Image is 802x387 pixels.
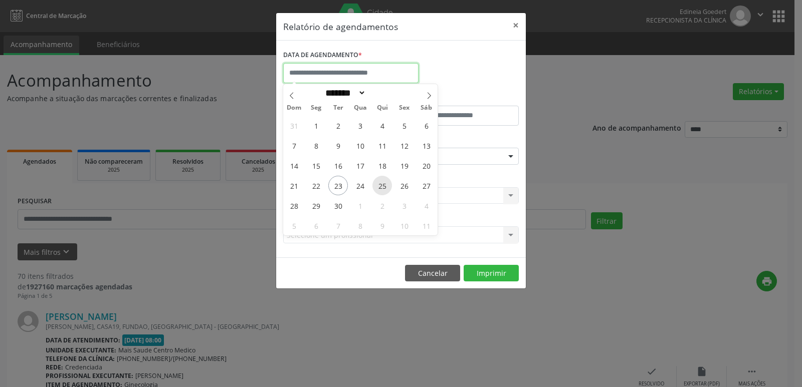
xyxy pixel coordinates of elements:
[394,196,414,215] span: Outubro 3, 2025
[283,20,398,33] h5: Relatório de agendamentos
[372,136,392,155] span: Setembro 11, 2025
[394,216,414,235] span: Outubro 10, 2025
[284,116,304,135] span: Agosto 31, 2025
[394,176,414,195] span: Setembro 26, 2025
[327,105,349,111] span: Ter
[350,176,370,195] span: Setembro 24, 2025
[417,176,436,195] span: Setembro 27, 2025
[328,156,348,175] span: Setembro 16, 2025
[306,216,326,235] span: Outubro 6, 2025
[283,48,362,63] label: DATA DE AGENDAMENTO
[284,176,304,195] span: Setembro 21, 2025
[372,156,392,175] span: Setembro 18, 2025
[350,196,370,215] span: Outubro 1, 2025
[305,105,327,111] span: Seg
[394,156,414,175] span: Setembro 19, 2025
[372,176,392,195] span: Setembro 25, 2025
[366,88,399,98] input: Year
[328,196,348,215] span: Setembro 30, 2025
[416,105,438,111] span: Sáb
[284,156,304,175] span: Setembro 14, 2025
[322,88,366,98] select: Month
[350,216,370,235] span: Outubro 8, 2025
[328,116,348,135] span: Setembro 2, 2025
[417,136,436,155] span: Setembro 13, 2025
[306,196,326,215] span: Setembro 29, 2025
[464,265,519,282] button: Imprimir
[350,136,370,155] span: Setembro 10, 2025
[405,265,460,282] button: Cancelar
[372,196,392,215] span: Outubro 2, 2025
[417,116,436,135] span: Setembro 6, 2025
[417,196,436,215] span: Outubro 4, 2025
[284,216,304,235] span: Outubro 5, 2025
[306,116,326,135] span: Setembro 1, 2025
[417,156,436,175] span: Setembro 20, 2025
[306,176,326,195] span: Setembro 22, 2025
[371,105,393,111] span: Qui
[306,156,326,175] span: Setembro 15, 2025
[372,116,392,135] span: Setembro 4, 2025
[328,176,348,195] span: Setembro 23, 2025
[283,105,305,111] span: Dom
[372,216,392,235] span: Outubro 9, 2025
[394,136,414,155] span: Setembro 12, 2025
[284,136,304,155] span: Setembro 7, 2025
[394,116,414,135] span: Setembro 5, 2025
[417,216,436,235] span: Outubro 11, 2025
[328,216,348,235] span: Outubro 7, 2025
[284,196,304,215] span: Setembro 28, 2025
[306,136,326,155] span: Setembro 8, 2025
[350,156,370,175] span: Setembro 17, 2025
[349,105,371,111] span: Qua
[404,90,519,106] label: ATÉ
[393,105,416,111] span: Sex
[350,116,370,135] span: Setembro 3, 2025
[328,136,348,155] span: Setembro 9, 2025
[506,13,526,38] button: Close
